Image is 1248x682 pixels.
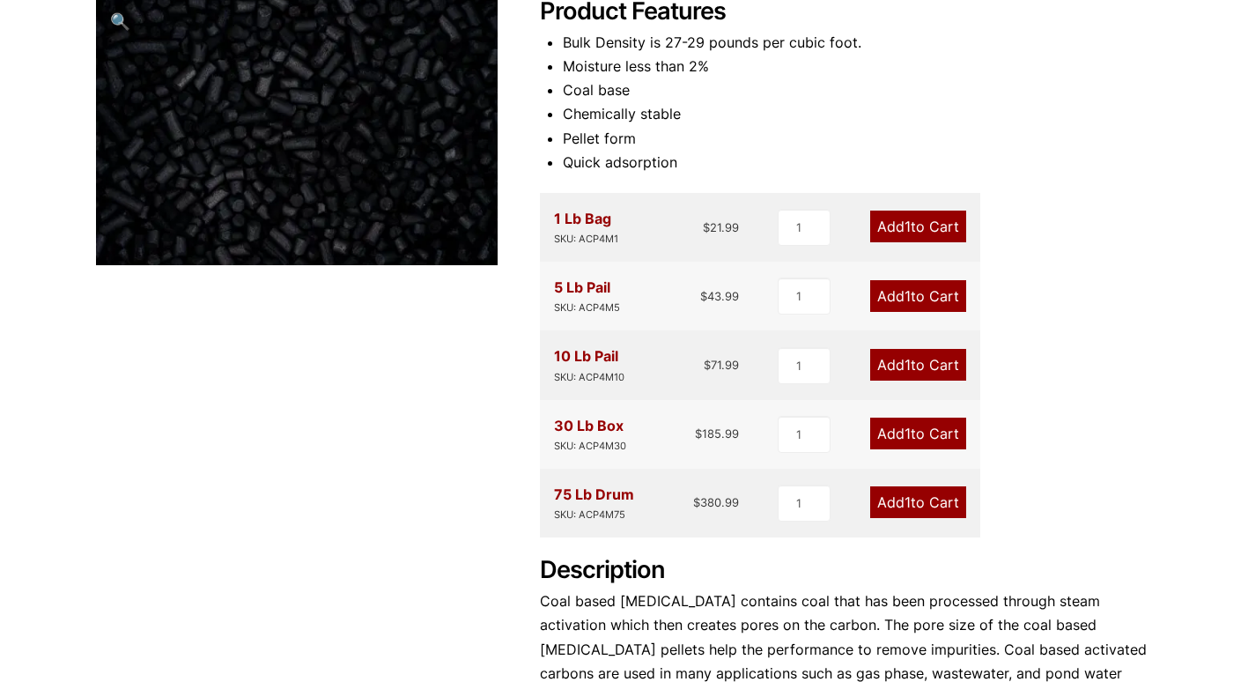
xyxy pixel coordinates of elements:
span: 1 [905,493,911,511]
span: 1 [905,425,911,442]
div: 75 Lb Drum [554,483,634,523]
div: 10 Lb Pail [554,345,624,385]
span: $ [704,358,711,372]
div: SKU: ACP4M10 [554,369,624,386]
div: SKU: ACP4M30 [554,438,626,455]
span: 1 [905,356,911,374]
div: SKU: ACP4M5 [554,300,620,316]
span: 1 [905,287,911,305]
h2: Description [540,556,1153,585]
bdi: 380.99 [693,495,739,509]
li: Quick adsorption [563,151,1153,174]
a: Add1to Cart [870,280,966,312]
span: 🔍 [110,11,130,31]
span: $ [693,495,700,509]
a: Add1to Cart [870,349,966,381]
bdi: 71.99 [704,358,739,372]
div: 5 Lb Pail [554,276,620,316]
div: 1 Lb Bag [554,207,618,248]
div: 30 Lb Box [554,414,626,455]
span: 1 [905,218,911,235]
a: Add1to Cart [870,211,966,242]
div: SKU: ACP4M1 [554,231,618,248]
bdi: 185.99 [695,426,739,441]
span: $ [703,220,710,234]
div: SKU: ACP4M75 [554,507,634,523]
li: Moisture less than 2% [563,55,1153,78]
span: $ [700,289,707,303]
li: Pellet form [563,127,1153,151]
a: Add1to Cart [870,418,966,449]
li: Bulk Density is 27-29 pounds per cubic foot. [563,31,1153,55]
li: Chemically stable [563,102,1153,126]
bdi: 21.99 [703,220,739,234]
a: Add1to Cart [870,486,966,518]
span: $ [695,426,702,441]
bdi: 43.99 [700,289,739,303]
li: Coal base [563,78,1153,102]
